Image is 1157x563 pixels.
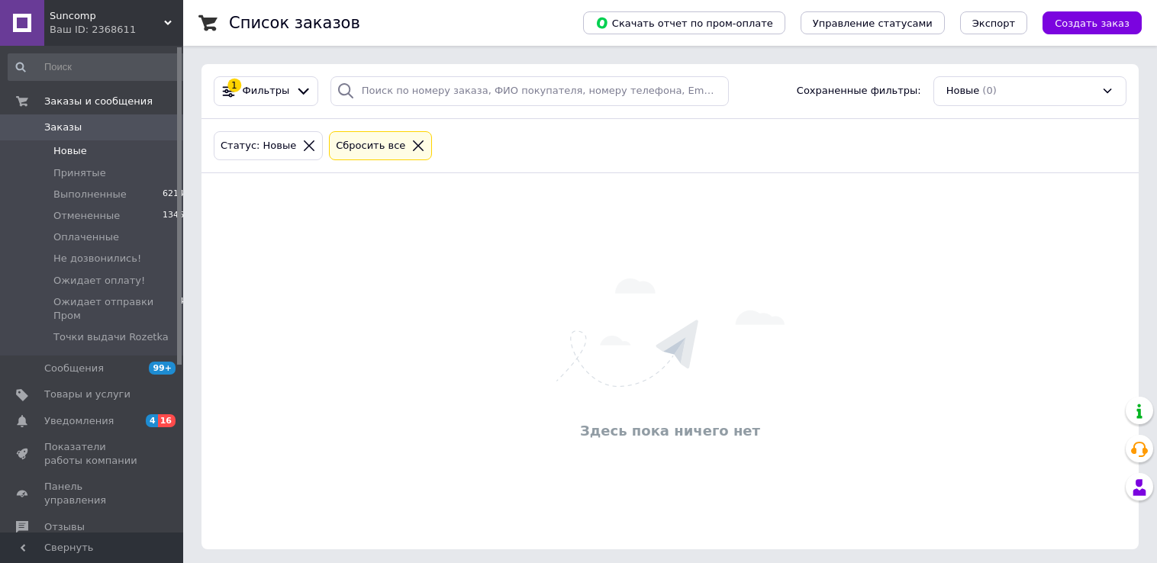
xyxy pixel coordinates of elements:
[146,414,158,427] span: 4
[53,230,119,244] span: Оплаченные
[218,138,299,154] div: Статус: Новые
[53,274,145,288] span: Ожидает оплату!
[158,414,176,427] span: 16
[813,18,933,29] span: Управление статусами
[1055,18,1130,29] span: Создать заказ
[1043,11,1142,34] button: Создать заказ
[44,414,114,428] span: Уведомления
[972,18,1015,29] span: Экспорт
[209,421,1131,440] div: Здесь пока ничего нет
[44,388,131,401] span: Товары и услуги
[44,440,141,468] span: Показатели работы компании
[50,23,183,37] div: Ваш ID: 2368611
[53,188,127,201] span: Выполненные
[163,188,189,201] span: 62141
[53,209,120,223] span: Отмененные
[801,11,945,34] button: Управление статусами
[243,84,290,98] span: Фильтры
[946,84,980,98] span: Новые
[149,362,176,375] span: 99+
[797,84,921,98] span: Сохраненные фильтры:
[595,16,773,30] span: Скачать отчет по пром-оплате
[227,79,241,92] div: 1
[44,520,85,534] span: Отзывы
[163,209,189,223] span: 13461
[330,76,730,106] input: Поиск по номеру заказа, ФИО покупателя, номеру телефона, Email, номеру накладной
[53,252,141,265] span: Не дозвонились!
[44,121,82,134] span: Заказы
[8,53,191,81] input: Поиск
[53,144,87,158] span: Новые
[583,11,785,34] button: Скачать отчет по пром-оплате
[1027,17,1142,28] a: Создать заказ
[53,295,179,323] span: Ожидает отправки Пром
[53,330,169,344] span: Точки выдачи Rozetka
[982,85,996,96] span: (0)
[44,362,104,375] span: Сообщения
[229,14,360,32] h1: Список заказов
[333,138,408,154] div: Сбросить все
[53,166,106,180] span: Принятые
[960,11,1027,34] button: Экспорт
[44,95,153,108] span: Заказы и сообщения
[50,9,164,23] span: Suncomp
[44,480,141,507] span: Панель управления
